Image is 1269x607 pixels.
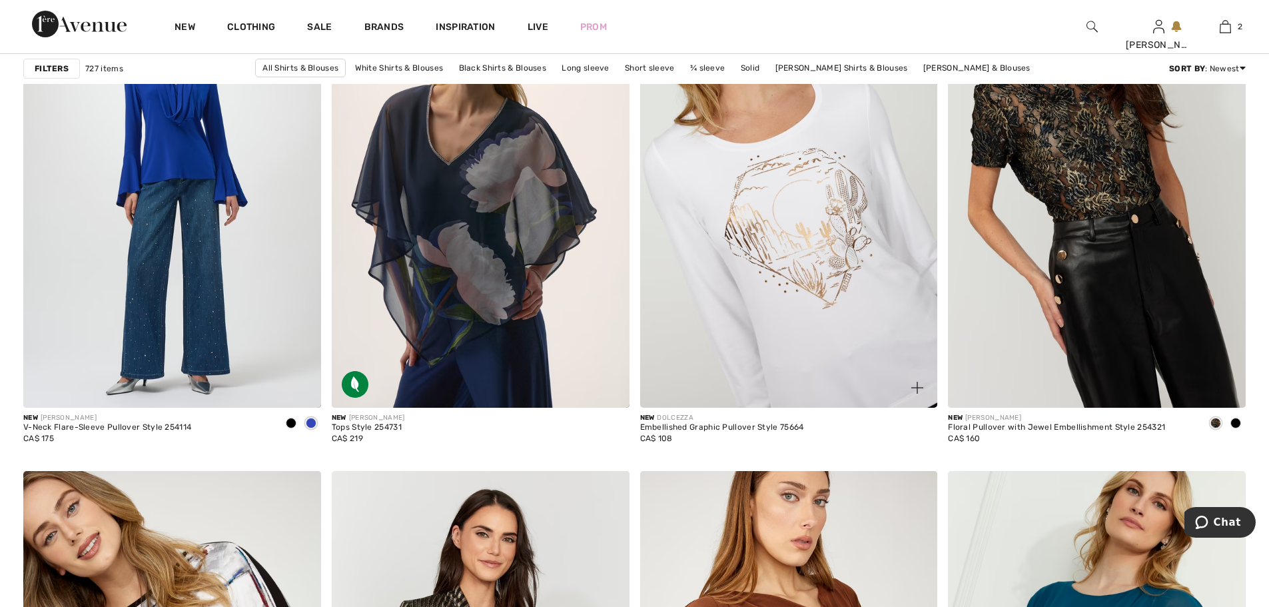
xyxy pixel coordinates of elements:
[255,59,346,77] a: All Shirts & Blouses
[948,423,1165,432] div: Floral Pullover with Jewel Embellishment Style 254321
[1153,20,1164,33] a: Sign In
[332,434,363,443] span: CA$ 219
[618,59,681,77] a: Short sleeve
[23,434,54,443] span: CA$ 175
[35,63,69,75] strong: Filters
[1238,21,1242,33] span: 2
[948,414,963,422] span: New
[640,434,673,443] span: CA$ 108
[683,59,731,77] a: ¾ sleeve
[364,21,404,35] a: Brands
[640,423,804,432] div: Embellished Graphic Pullover Style 75664
[1086,19,1098,35] img: search the website
[23,413,191,423] div: [PERSON_NAME]
[1184,507,1256,540] iframe: Opens a widget where you can chat to one of our agents
[23,423,191,432] div: V-Neck Flare-Sleeve Pullover Style 254114
[1169,63,1246,75] div: : Newest
[1206,413,1226,435] div: Navy/gold
[452,59,554,77] a: Black Shirts & Blouses
[227,21,275,35] a: Clothing
[342,371,368,398] img: Sustainable Fabric
[580,20,607,34] a: Prom
[640,413,804,423] div: DOLCEZZA
[307,21,332,35] a: Sale
[528,20,548,34] a: Live
[1220,19,1231,35] img: My Bag
[32,11,127,37] img: 1ère Avenue
[281,413,301,435] div: Black
[1153,19,1164,35] img: My Info
[85,63,123,75] span: 727 items
[348,59,450,77] a: White Shirts & Blouses
[332,413,405,423] div: [PERSON_NAME]
[948,413,1165,423] div: [PERSON_NAME]
[948,434,980,443] span: CA$ 160
[911,382,923,394] img: plus_v2.svg
[301,413,321,435] div: Royal Sapphire 163
[555,59,616,77] a: Long sleeve
[436,21,495,35] span: Inspiration
[23,414,38,422] span: New
[769,59,915,77] a: [PERSON_NAME] Shirts & Blouses
[175,21,195,35] a: New
[734,59,767,77] a: Solid
[332,414,346,422] span: New
[640,414,655,422] span: New
[1126,38,1191,52] div: [PERSON_NAME]
[1169,64,1205,73] strong: Sort By
[332,423,405,432] div: Tops Style 254731
[1226,413,1246,435] div: Copper/Black
[1192,19,1258,35] a: 2
[917,59,1037,77] a: [PERSON_NAME] & Blouses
